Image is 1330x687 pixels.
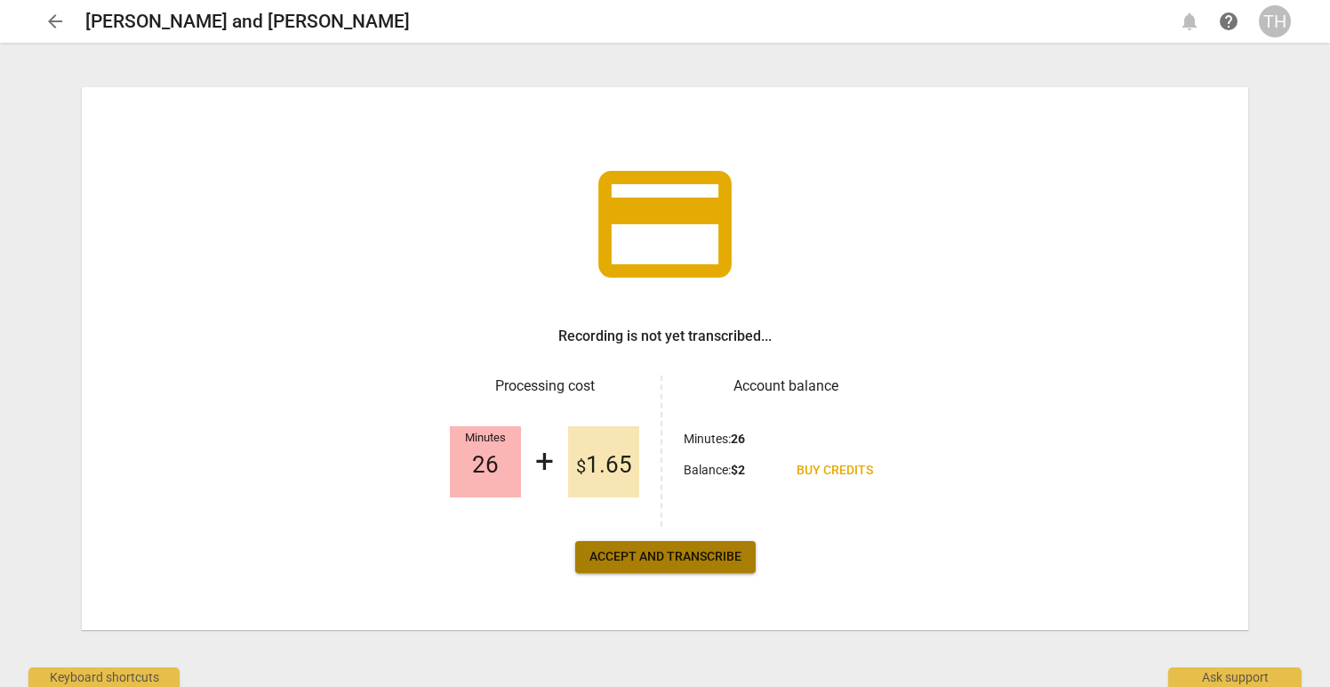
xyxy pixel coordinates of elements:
[585,144,745,304] span: credit_card
[575,541,756,573] button: Accept and transcribe
[44,11,66,32] span: arrow_back
[443,376,646,397] h3: Processing cost
[558,326,772,347] h3: Recording is not yet transcribed...
[1168,667,1302,687] div: Ask support
[731,432,745,446] b: 26
[731,463,745,477] b: $ 2
[684,430,745,449] p: Minutes :
[782,455,887,487] a: Buy credits
[684,376,887,397] h3: Account balance
[684,461,745,480] p: Balance :
[589,548,741,566] span: Accept and transcribe
[535,443,554,481] div: +
[1259,5,1291,37] button: TH
[576,456,586,477] span: $
[472,452,499,479] span: 26
[85,11,410,33] h2: [PERSON_NAME] and [PERSON_NAME]
[1218,11,1239,32] span: help
[28,667,180,687] div: Keyboard shortcuts
[450,432,521,445] div: Minutes
[797,462,873,480] span: Buy credits
[1213,5,1245,37] a: Help
[576,452,632,479] span: 1.65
